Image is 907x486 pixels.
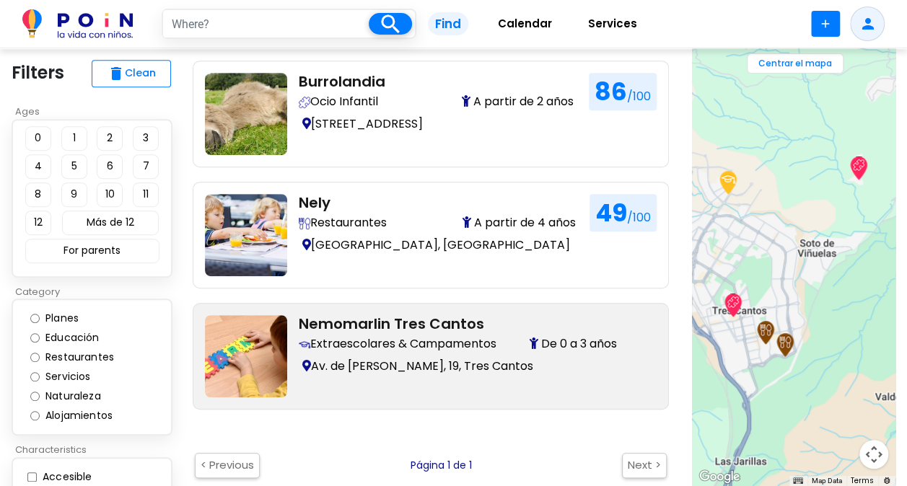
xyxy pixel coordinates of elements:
[774,333,797,356] div: El Filandón
[463,214,578,231] span: A partir de 4 años
[108,65,125,82] span: delete
[133,182,159,207] button: 11
[205,315,287,397] img: nemomarlin-tres-cantos
[882,477,891,485] a: Report errors in the road map or imagery to Google
[812,476,842,486] button: Map Data
[299,355,645,376] p: Av. de [PERSON_NAME], 19, Tres Cantos
[12,60,64,86] p: Filters
[480,6,570,42] a: Calendar
[754,321,777,344] div: Nely
[747,53,844,74] button: Centrar el mapa
[25,154,51,179] button: 4
[299,234,578,255] p: [GEOGRAPHIC_DATA], [GEOGRAPHIC_DATA]
[61,182,87,207] button: 9
[627,88,651,105] span: /100
[25,239,159,263] button: For parents
[42,408,127,423] label: Alojamientos
[299,339,310,350] img: Encuentra centros educativos, academias y actividades extraescolares para niños de 0 a 10 años. F...
[61,126,87,151] button: 1
[859,440,888,469] button: Map camera controls
[25,126,51,151] button: 0
[62,211,159,235] button: Más de 12
[410,458,471,473] p: Página 1 de 1
[42,369,105,384] label: Servicios
[205,315,657,397] a: nemomarlin-tres-cantos Nemomarlin Tres Cantos Encuentra centros educativos, academias y actividad...
[428,12,468,36] span: Find
[97,182,123,207] button: 10
[299,335,496,353] span: Extraescolares & Campamentos
[97,154,123,179] button: 6
[299,315,645,332] h2: Nemomarlin Tres Cantos
[97,126,123,151] button: 2
[722,293,745,317] div: Active Jump
[205,73,657,155] a: burrolandia Burrolandia Explora centros de ocio cubiertos para niños: parques de bolas, ludotecas...
[851,475,874,486] a: Terms (opens in new tab)
[462,93,577,110] span: A partir de 2 años
[299,73,577,90] h2: Burrolandia
[627,209,651,226] span: /100
[589,73,657,110] h1: 86
[299,218,310,229] img: Descubre restaurantes family-friendly con zonas infantiles, tronas, menús para niños y espacios a...
[491,12,558,35] span: Calendar
[205,194,657,276] a: nely Nely Descubre restaurantes family-friendly con zonas infantiles, tronas, menús para niños y ...
[42,389,115,404] label: Naturaleza
[12,105,181,119] p: Ages
[133,154,159,179] button: 7
[299,214,387,231] span: Restaurantes
[582,12,644,35] span: Services
[793,476,803,486] button: Keyboard shortcuts
[570,6,655,42] a: Services
[299,113,577,134] p: [STREET_ADDRESS]
[847,156,870,180] div: Burrolandia
[163,10,368,37] input: Where?
[299,194,578,211] h2: Nely
[205,73,287,155] img: burrolandia
[12,285,181,299] p: Category
[25,211,51,235] button: 12
[92,60,171,87] button: deleteClean
[299,93,378,110] span: Ocio Infantil
[39,469,92,485] label: Accesible
[416,6,480,42] a: Find
[22,9,133,38] img: POiN
[133,126,159,151] button: 3
[205,194,287,276] img: nely
[12,443,181,457] p: Characteristics
[42,311,93,326] label: Planes
[622,453,667,478] button: Next >
[696,467,743,486] img: Google
[590,194,657,231] h1: 49
[717,171,740,194] div: Nemomarlin Tres Cantos
[530,335,645,353] span: De 0 a 3 años
[25,182,51,207] button: 8
[377,12,403,37] i: search
[696,467,743,486] a: Open this area in Google Maps (opens a new window)
[42,330,114,345] label: Educación
[61,154,87,179] button: 5
[42,350,128,365] label: Restaurantes
[195,453,260,478] button: < Previous
[299,97,310,108] img: Explora centros de ocio cubiertos para niños: parques de bolas, ludotecas, salas de escape y más....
